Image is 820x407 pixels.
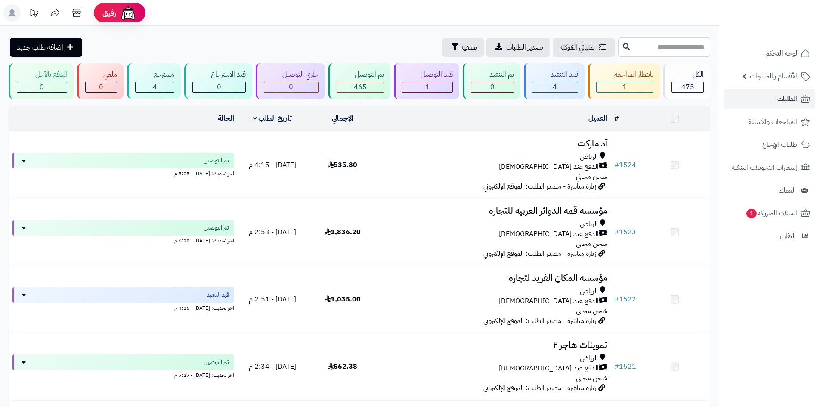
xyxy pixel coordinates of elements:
span: الدفع عند [DEMOGRAPHIC_DATA] [499,364,599,373]
div: 0 [264,82,318,92]
a: مسترجع 4 [125,63,183,99]
span: العملاء [779,184,796,196]
button: تصفية [442,38,484,57]
a: تصدير الطلبات [486,38,550,57]
div: جاري التوصيل [264,70,319,80]
span: 4 [153,82,157,92]
span: تم التوصيل [204,156,229,165]
span: [DATE] - 2:34 م [249,361,296,372]
a: إضافة طلب جديد [10,38,82,57]
span: # [614,361,619,372]
div: اخر تحديث: [DATE] - 6:28 م [12,236,234,245]
h3: آد ماركت [381,139,607,149]
div: 0 [471,82,514,92]
div: ملغي [85,70,118,80]
a: المراجعات والأسئلة [724,112,815,132]
span: 1,836.20 [325,227,361,237]
span: [DATE] - 2:53 م [249,227,296,237]
a: الكل475 [662,63,712,99]
div: 1 [597,82,653,92]
div: 0 [86,82,117,92]
span: الدفع عند [DEMOGRAPHIC_DATA] [499,296,599,306]
span: [DATE] - 4:15 م [249,160,296,170]
span: 1 [746,208,757,218]
a: #1524 [614,160,636,170]
span: # [614,294,619,304]
span: إشعارات التحويلات البنكية [732,162,797,174]
div: اخر تحديث: [DATE] - 5:05 م [12,168,234,177]
span: تصفية [461,42,477,53]
div: تم التوصيل [337,70,384,80]
span: الرياض [580,286,598,296]
div: تم التنفيذ [471,70,514,80]
img: logo-2.png [761,17,812,35]
a: العملاء [724,180,815,201]
div: 465 [337,82,384,92]
span: الدفع عند [DEMOGRAPHIC_DATA] [499,229,599,239]
span: 535.80 [328,160,357,170]
h3: تموينات هاجر ٢ [381,340,607,350]
a: التقارير [724,226,815,246]
div: قيد التوصيل [402,70,453,80]
span: طلباتي المُوكلة [560,42,595,53]
a: ملغي 0 [75,63,126,99]
span: لوحة التحكم [765,47,797,59]
span: 465 [354,82,367,92]
a: لوحة التحكم [724,43,815,64]
div: 0 [17,82,67,92]
span: 562.38 [328,361,357,372]
span: 0 [99,82,103,92]
span: زيارة مباشرة - مصدر الطلب: الموقع الإلكتروني [483,383,596,393]
span: رفيق [102,8,116,18]
span: زيارة مباشرة - مصدر الطلب: الموقع الإلكتروني [483,249,596,259]
div: اخر تحديث: [DATE] - 4:36 م [12,303,234,312]
a: # [614,113,619,124]
span: 1 [425,82,430,92]
h3: مؤسسه قمه الدوائر العربيه للتجاره [381,206,607,216]
a: قيد التنفيذ 4 [522,63,586,99]
span: 4 [553,82,557,92]
span: 0 [289,82,293,92]
span: شحن مجاني [576,239,607,249]
span: 0 [40,82,44,92]
a: الدفع بالآجل 0 [7,63,75,99]
span: الرياض [580,354,598,364]
div: قيد الاسترجاع [192,70,246,80]
span: زيارة مباشرة - مصدر الطلب: الموقع الإلكتروني [483,316,596,326]
div: 4 [532,82,578,92]
span: شحن مجاني [576,306,607,316]
div: الكل [671,70,704,80]
div: 4 [136,82,174,92]
div: قيد التنفيذ [532,70,578,80]
a: الإجمالي [332,113,353,124]
span: 1 [622,82,627,92]
a: العميل [588,113,607,124]
img: ai-face.png [120,4,137,22]
span: 0 [217,82,221,92]
div: 0 [193,82,245,92]
span: الرياض [580,219,598,229]
span: إضافة طلب جديد [17,42,63,53]
a: السلات المتروكة1 [724,203,815,224]
span: 1,035.00 [325,294,361,304]
a: تحديثات المنصة [23,4,44,24]
span: الطلبات [777,93,797,105]
span: المراجعات والأسئلة [749,116,797,128]
span: الدفع عند [DEMOGRAPHIC_DATA] [499,162,599,172]
span: شحن مجاني [576,171,607,182]
span: الرياض [580,152,598,162]
div: بانتظار المراجعة [596,70,654,80]
a: تم التنفيذ 0 [461,63,522,99]
a: قيد الاسترجاع 0 [183,63,254,99]
div: مسترجع [135,70,174,80]
a: إشعارات التحويلات البنكية [724,157,815,178]
span: شحن مجاني [576,373,607,383]
a: تم التوصيل 465 [327,63,393,99]
a: جاري التوصيل 0 [254,63,327,99]
span: تم التوصيل [204,358,229,367]
a: الطلبات [724,89,815,109]
span: السلات المتروكة [746,207,797,219]
span: تصدير الطلبات [506,42,543,53]
span: طلبات الإرجاع [762,139,797,151]
a: تاريخ الطلب [253,113,292,124]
